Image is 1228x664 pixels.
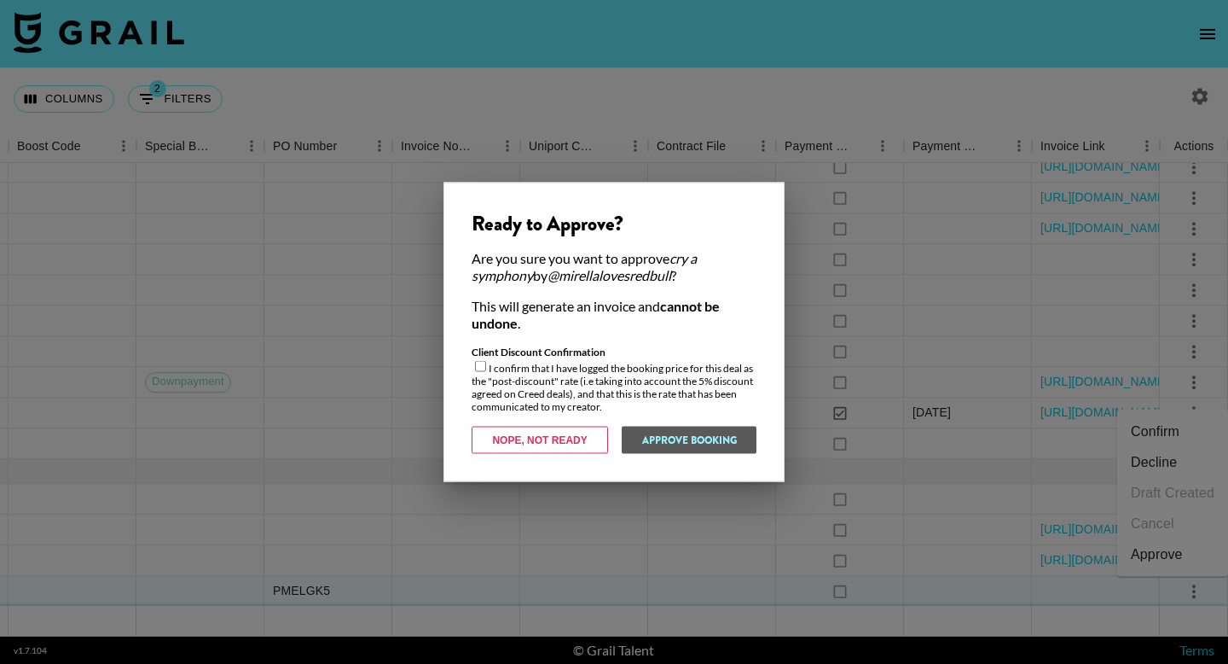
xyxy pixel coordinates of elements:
[472,298,756,332] div: This will generate an invoice and .
[547,267,671,283] em: @ mirellalovesredbull
[472,250,756,284] div: Are you sure you want to approve by ?
[622,427,756,454] button: Approve Booking
[472,298,720,331] strong: cannot be undone
[472,250,697,283] em: cry a symphony
[472,211,756,236] div: Ready to Approve?
[472,427,608,454] button: Nope, Not Ready
[472,346,605,358] strong: Client Discount Confirmation
[472,346,756,413] div: I confirm that I have logged the booking price for this deal as the "post-discount" rate (i.e tak...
